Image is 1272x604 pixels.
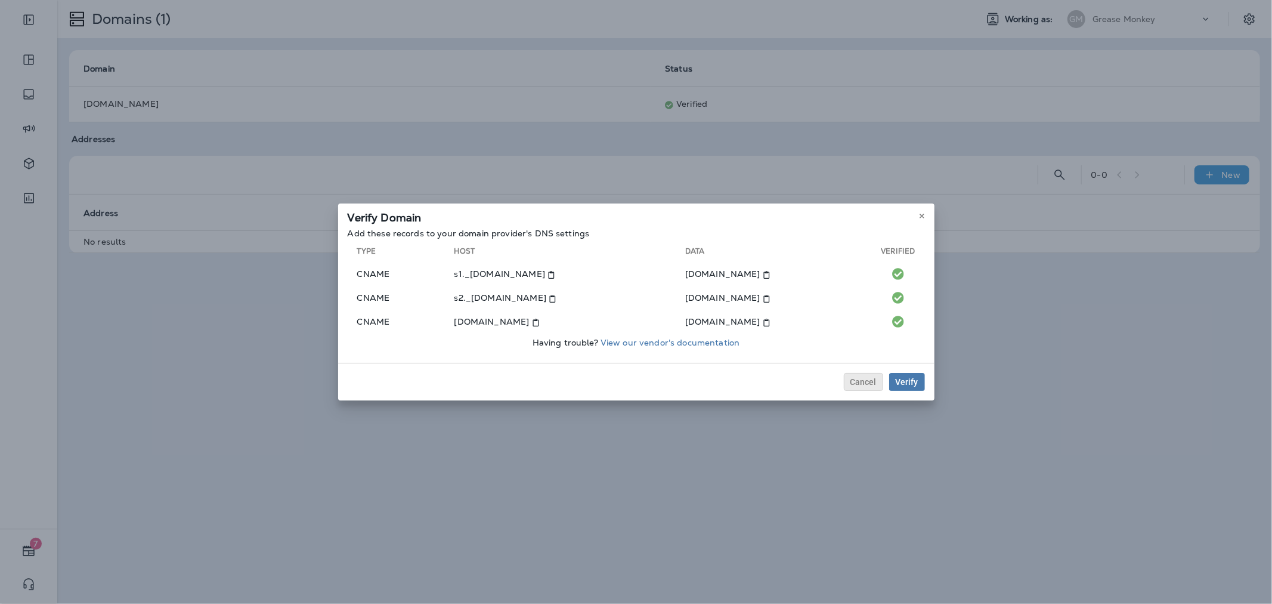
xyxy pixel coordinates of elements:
[685,246,881,261] th: Data
[454,263,685,285] td: s1._[DOMAIN_NAME]
[348,229,925,238] p: Add these records to your domain provider's DNS settings
[348,311,454,332] td: cname
[896,378,918,386] div: Verify
[454,246,685,261] th: Host
[685,311,881,332] td: [DOMAIN_NAME]
[348,246,454,261] th: Type
[454,287,685,309] td: s2._[DOMAIN_NAME]
[338,204,934,229] div: Verify Domain
[601,337,739,348] a: View our vendor's documentation
[881,246,924,261] th: Verified
[685,263,881,285] td: [DOMAIN_NAME]
[348,287,454,309] td: cname
[889,373,925,391] button: Verify
[348,263,454,285] td: cname
[850,378,877,386] span: Cancel
[454,311,685,332] td: [DOMAIN_NAME]
[685,287,881,309] td: [DOMAIN_NAME]
[348,338,925,347] p: Having trouble?
[844,373,883,391] button: Cancel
